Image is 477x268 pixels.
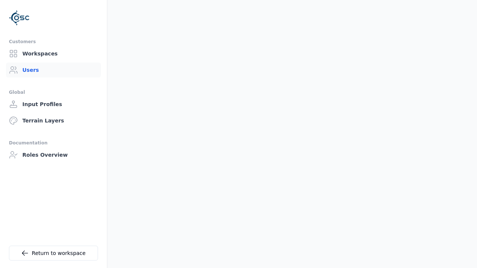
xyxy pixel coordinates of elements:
[6,113,101,128] a: Terrain Layers
[9,138,98,147] div: Documentation
[6,46,101,61] a: Workspaces
[9,88,98,97] div: Global
[6,97,101,112] a: Input Profiles
[9,37,98,46] div: Customers
[9,7,30,28] img: Logo
[6,63,101,77] a: Users
[6,147,101,162] a: Roles Overview
[9,246,98,261] a: Return to workspace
